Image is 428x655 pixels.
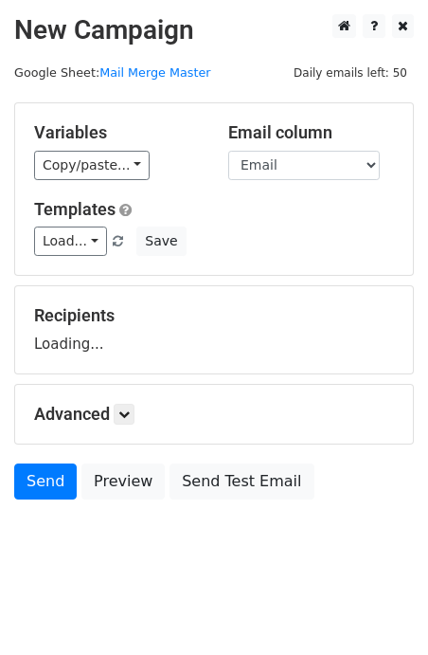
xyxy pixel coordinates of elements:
div: Loading... [34,305,394,355]
a: Mail Merge Master [99,65,210,80]
a: Load... [34,227,107,256]
a: Preview [81,464,165,500]
a: Send Test Email [169,464,313,500]
span: Daily emails left: 50 [287,63,414,83]
h5: Recipients [34,305,394,326]
h5: Email column [228,122,394,143]
a: Templates [34,199,116,219]
a: Daily emails left: 50 [287,65,414,80]
h5: Variables [34,122,200,143]
h5: Advanced [34,404,394,425]
button: Save [136,227,186,256]
a: Send [14,464,77,500]
small: Google Sheet: [14,65,211,80]
h2: New Campaign [14,14,414,46]
a: Copy/paste... [34,151,150,180]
